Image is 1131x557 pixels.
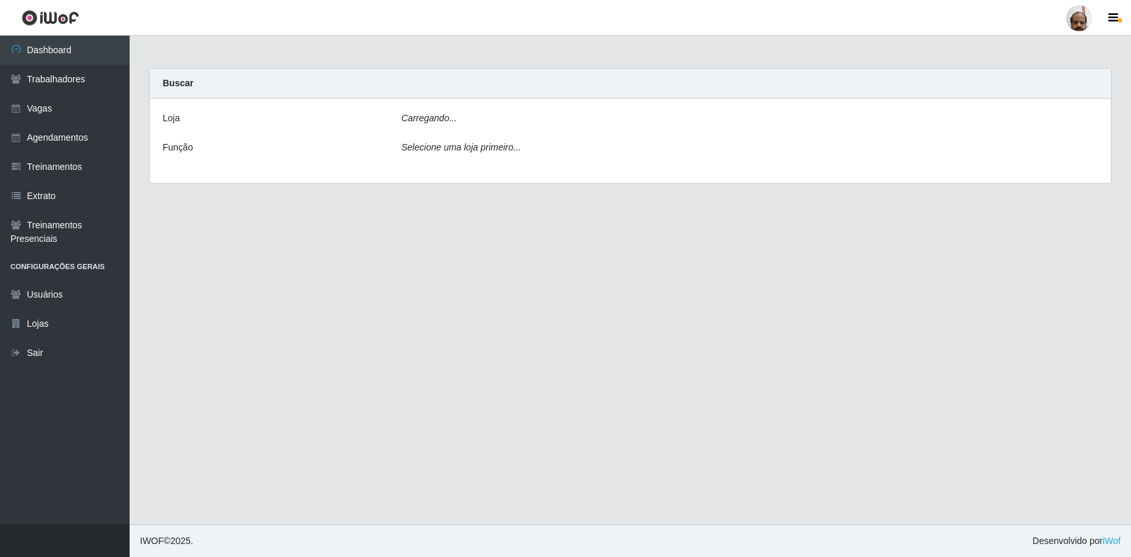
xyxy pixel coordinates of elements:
[21,10,79,26] img: CoreUI Logo
[163,112,180,125] label: Loja
[163,78,193,88] strong: Buscar
[1032,534,1121,548] span: Desenvolvido por
[163,141,193,154] label: Função
[1102,536,1121,546] a: iWof
[140,534,193,548] span: © 2025 .
[401,113,457,123] i: Carregando...
[140,536,164,546] span: IWOF
[401,142,520,152] i: Selecione uma loja primeiro...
